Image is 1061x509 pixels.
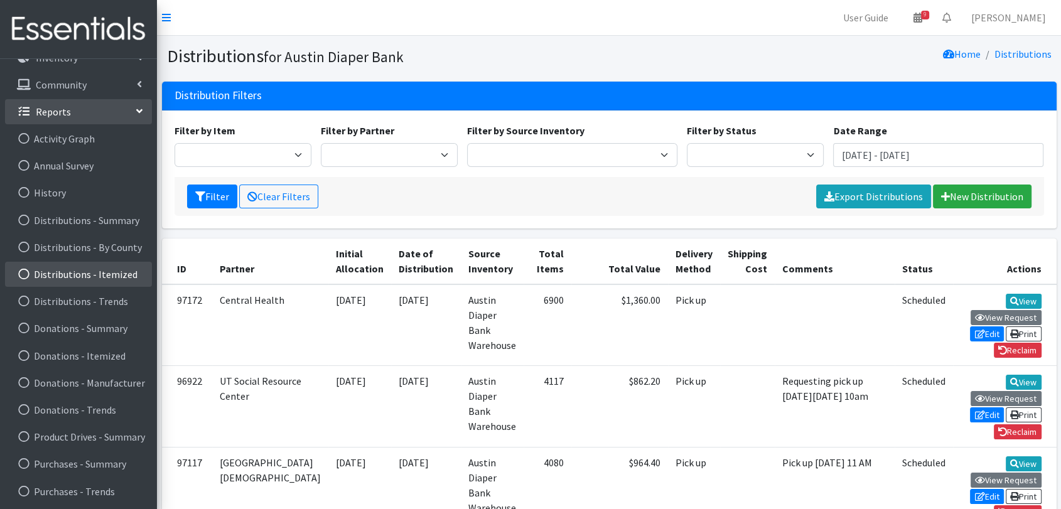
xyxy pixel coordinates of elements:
[816,185,931,208] a: Export Distributions
[328,284,391,366] td: [DATE]
[162,284,212,366] td: 97172
[5,180,152,205] a: History
[36,105,71,118] p: Reports
[5,289,152,314] a: Distributions - Trends
[720,238,775,284] th: Shipping Cost
[5,343,152,368] a: Donations - Itemized
[524,366,571,447] td: 4117
[1006,489,1042,504] a: Print
[162,366,212,447] td: 96922
[994,48,1052,60] a: Distributions
[5,451,152,476] a: Purchases - Summary
[903,5,932,30] a: 9
[895,366,953,447] td: Scheduled
[5,99,152,124] a: Reports
[212,366,328,447] td: UT Social Resource Center
[971,391,1042,406] a: View Request
[5,424,152,449] a: Product Drives - Summary
[994,424,1042,439] a: Reclaim
[5,397,152,422] a: Donations - Trends
[321,123,394,138] label: Filter by Partner
[1006,375,1042,390] a: View
[895,284,953,366] td: Scheduled
[461,284,524,366] td: Austin Diaper Bank Warehouse
[571,366,668,447] td: $862.20
[668,366,720,447] td: Pick up
[162,238,212,284] th: ID
[994,343,1042,358] a: Reclaim
[167,45,605,67] h1: Distributions
[467,123,584,138] label: Filter by Source Inventory
[391,366,461,447] td: [DATE]
[5,479,152,504] a: Purchases - Trends
[775,238,895,284] th: Comments
[5,72,152,97] a: Community
[571,238,668,284] th: Total Value
[1006,294,1042,309] a: View
[36,51,78,64] p: Inventory
[391,284,461,366] td: [DATE]
[571,284,668,366] td: $1,360.00
[668,284,720,366] td: Pick up
[775,366,895,447] td: Requesting pick up [DATE][DATE] 10am
[970,407,1004,422] a: Edit
[833,5,898,30] a: User Guide
[5,262,152,287] a: Distributions - Itemized
[970,326,1004,341] a: Edit
[175,123,235,138] label: Filter by Item
[328,366,391,447] td: [DATE]
[5,208,152,233] a: Distributions - Summary
[524,284,571,366] td: 6900
[971,310,1042,325] a: View Request
[175,89,262,102] h3: Distribution Filters
[212,238,328,284] th: Partner
[187,185,237,208] button: Filter
[921,11,929,19] span: 9
[264,48,404,66] small: for Austin Diaper Bank
[668,238,720,284] th: Delivery Method
[833,143,1043,167] input: January 1, 2011 - December 31, 2011
[953,238,1057,284] th: Actions
[833,123,886,138] label: Date Range
[943,48,981,60] a: Home
[5,153,152,178] a: Annual Survey
[970,489,1004,504] a: Edit
[5,8,152,50] img: HumanEssentials
[5,235,152,260] a: Distributions - By County
[212,284,328,366] td: Central Health
[36,78,87,91] p: Community
[5,370,152,395] a: Donations - Manufacturer
[971,473,1042,488] a: View Request
[5,126,152,151] a: Activity Graph
[524,238,571,284] th: Total Items
[5,316,152,341] a: Donations - Summary
[461,366,524,447] td: Austin Diaper Bank Warehouse
[391,238,461,284] th: Date of Distribution
[328,238,391,284] th: Initial Allocation
[239,185,318,208] a: Clear Filters
[933,185,1031,208] a: New Distribution
[1006,407,1042,422] a: Print
[461,238,524,284] th: Source Inventory
[1006,326,1042,341] a: Print
[1006,456,1042,471] a: View
[895,238,953,284] th: Status
[687,123,757,138] label: Filter by Status
[961,5,1056,30] a: [PERSON_NAME]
